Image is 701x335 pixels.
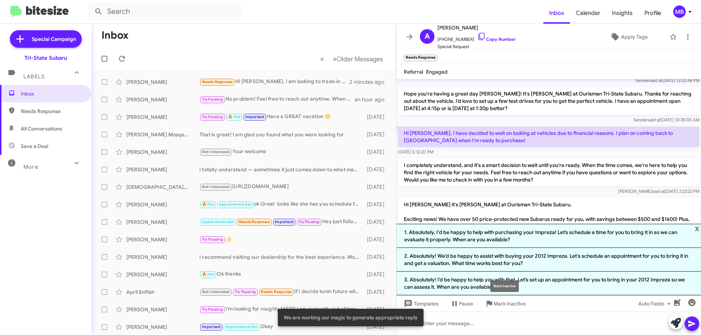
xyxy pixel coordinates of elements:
[21,90,83,97] span: Inbox
[355,96,390,103] div: an hour ago
[570,3,606,24] span: Calendar
[621,30,648,43] span: Apply Tags
[235,289,256,294] span: Try Pausing
[126,113,199,121] div: [PERSON_NAME]
[363,201,390,208] div: [DATE]
[226,324,258,329] span: Appointment Set
[101,30,129,41] h1: Inbox
[202,79,233,84] span: Needs Response
[363,148,390,156] div: [DATE]
[199,148,363,156] div: Your welcome
[397,272,701,295] li: 3. Absolutely! I’d be happy to help you with that. Let’s set up an appointment for you to bring i...
[199,305,363,313] div: I'm looking for roughly 16500 I am currently out of town at a work event but when I come back I c...
[638,297,673,310] span: Auto Fields
[591,30,666,43] button: Apply Tags
[673,5,686,18] div: MB
[202,149,230,154] span: Not-Interested
[202,272,214,277] span: 🔥 Hot
[695,224,700,233] span: x
[126,271,199,278] div: [PERSON_NAME]
[228,114,240,119] span: 🔥 Hot
[494,297,526,310] span: Mark Inactive
[239,219,270,224] span: Needs Response
[202,237,223,242] span: Try Pausing
[363,218,390,226] div: [DATE]
[202,184,230,189] span: Not-Interested
[337,55,383,63] span: Older Messages
[88,3,242,20] input: Search
[363,288,390,296] div: [DATE]
[398,126,700,147] p: Hi [PERSON_NAME], I have decided to wait on looking at vehicles due to financial reasons. I plan ...
[618,188,700,194] span: [PERSON_NAME] [DATE] 2:23:22 PM
[402,297,438,310] span: Templates
[23,73,45,80] span: Labels
[202,202,214,207] span: 🔥 Hot
[219,202,251,207] span: Appointment Set
[23,164,38,170] span: More
[261,289,292,294] span: Needs Response
[316,51,387,66] nav: Page navigation example
[633,117,700,122] span: Sender [DATE] 10:35:05 AM
[199,166,363,173] div: I totally understand — sometimes it just comes down to what makes the most sense financially. I r...
[606,3,639,24] a: Insights
[349,78,390,86] div: 2 minutes ago
[126,96,199,103] div: [PERSON_NAME]
[398,149,433,155] span: [DATE] 5:12:20 PM
[199,200,363,209] div: ok Great looks like she has you schedule for [DATE] @10:00am [STREET_ADDRESS]
[126,148,199,156] div: [PERSON_NAME]
[126,78,199,86] div: [PERSON_NAME]
[126,253,199,261] div: [PERSON_NAME]
[632,297,679,310] button: Auto Fields
[437,43,516,50] span: Special Request
[126,201,199,208] div: [PERSON_NAME]
[459,297,473,310] span: Pause
[398,87,700,115] p: Hope you're having a great day [PERSON_NAME]! It's [PERSON_NAME] at Ourisman Tri-State Subaru. Th...
[199,183,363,191] div: [URL][DOMAIN_NAME]
[667,5,693,18] button: MB
[126,288,199,296] div: April Enflish
[21,143,48,150] span: Save a Deal
[397,297,444,310] button: Templates
[635,78,700,83] span: Sender [DATE] 12:22:48 PM
[21,108,83,115] span: Needs Response
[199,253,363,261] div: I recommend visiting our dealership for the best experience. Would you like to schedule an appoin...
[202,307,223,312] span: Try Pausing
[199,218,363,226] div: Hey just following up on this
[199,235,363,244] div: 👍
[444,297,479,310] button: Pause
[202,219,234,224] span: Appointment Set
[426,69,448,75] span: Engaged
[10,30,82,48] a: Special Campaign
[437,23,516,32] span: [PERSON_NAME]
[477,36,516,42] a: Copy Number
[479,297,532,310] button: Mark Inactive
[24,54,67,62] div: Tri-State Subaru
[397,224,701,248] li: 1. Absolutely, I'd be happy to help with purchasing your Impreza! Let’s schedule a time for you t...
[199,78,349,86] div: Hi [PERSON_NAME], I am looking to trade in my 2012 Impreza (I have purchased another used car alr...
[543,3,570,24] a: Inbox
[202,114,223,119] span: Try Pausing
[363,131,390,138] div: [DATE]
[284,314,418,321] span: We are working our magic to generate appropriate reply
[650,78,662,83] span: said at
[398,198,700,255] p: Hi [PERSON_NAME] it's [PERSON_NAME] at Ourisman Tri-State Subaru. Exciting news! We have over 50 ...
[199,131,363,138] div: That is great! I am glad you found what you were looking for
[320,54,324,63] span: «
[363,271,390,278] div: [DATE]
[199,113,363,121] div: Have a GREAT vacation 🙂
[126,236,199,243] div: [PERSON_NAME]
[126,306,199,313] div: [PERSON_NAME]
[126,218,199,226] div: [PERSON_NAME]
[363,253,390,261] div: [DATE]
[404,69,423,75] span: Referral
[199,270,363,278] div: Ok thanks
[126,183,199,191] div: [DEMOGRAPHIC_DATA][PERSON_NAME]
[328,51,387,66] button: Next
[202,97,223,102] span: Try Pausing
[639,3,667,24] a: Profile
[397,248,701,272] li: 2. Absolutely! We’d be happy to assist with buying your 2012 Impreza. Let's schedule an appointme...
[275,219,294,224] span: Important
[126,166,199,173] div: [PERSON_NAME]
